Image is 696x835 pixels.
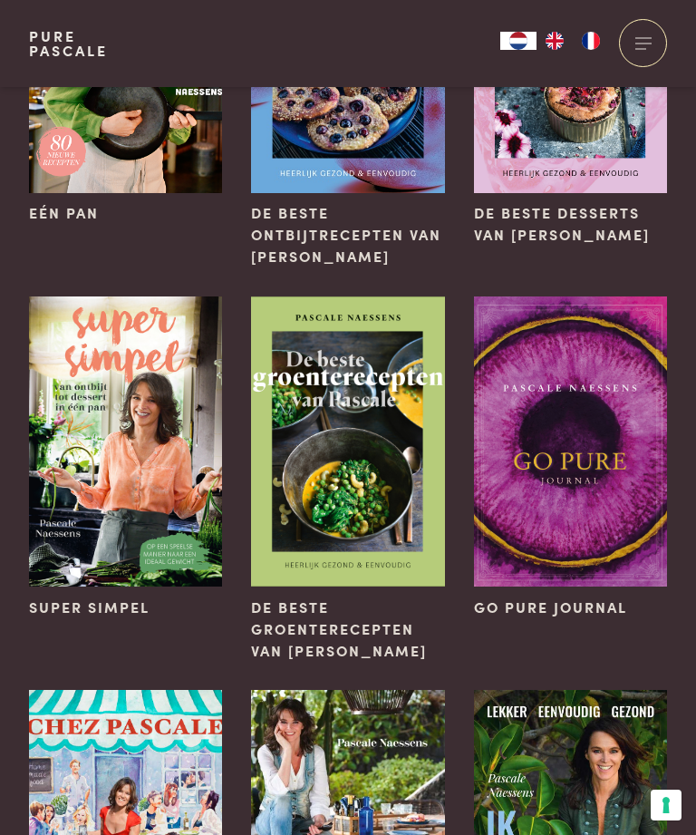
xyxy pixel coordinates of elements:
img: Go Pure Journal [474,296,668,587]
span: De beste ontbijtrecepten van [PERSON_NAME] [251,202,445,267]
span: Super Simpel [29,597,150,618]
span: De beste groenterecepten van [PERSON_NAME] [251,597,445,662]
a: NL [500,32,536,50]
div: Language [500,32,536,50]
span: Eén pan [29,202,99,224]
a: EN [536,32,573,50]
span: Go Pure Journal [474,597,627,618]
button: Uw voorkeuren voor toestemming voor trackingtechnologieën [651,790,681,820]
a: PurePascale [29,29,108,58]
a: Super Simpel Super Simpel [29,296,223,618]
aside: Language selected: Nederlands [500,32,609,50]
span: De beste desserts van [PERSON_NAME] [474,202,668,246]
a: De beste groenterecepten van Pascale De beste groenterecepten van [PERSON_NAME] [251,296,445,662]
ul: Language list [536,32,609,50]
a: FR [573,32,609,50]
a: Go Pure Journal Go Pure Journal [474,296,668,618]
img: Super Simpel [29,296,223,587]
img: De beste groenterecepten van Pascale [251,296,445,587]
